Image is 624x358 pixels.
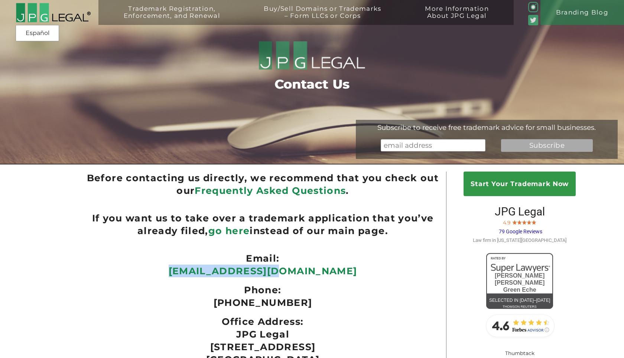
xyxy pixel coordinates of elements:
a: Start Your Trademark Now [464,172,576,196]
ul: Office Address: [87,315,439,328]
a: More InformationAbout JPG Legal [406,5,507,30]
span: 4.9 [503,220,510,226]
a: Buy/Sell Domains or Trademarks– Form LLCs or Corps [245,5,400,30]
span: Law firm in [US_STATE][GEOGRAPHIC_DATA] [473,237,566,243]
img: Screen-Shot-2017-10-03-at-11.31.22-PM.jpg [517,219,522,224]
ul: Phone: [87,284,439,296]
div: Selected in [DATE]–[DATE] [486,296,553,305]
a: Español [18,26,57,40]
img: Screen-Shot-2017-10-03-at-11.31.22-PM.jpg [512,219,517,224]
ul: Email: [87,252,439,265]
span: JPG Legal [495,205,545,218]
a: [PERSON_NAME] [PERSON_NAME]Green EcheSelected in [DATE]–[DATE]thomson reuters [486,253,553,309]
a: Trademark Registration,Enforcement, and Renewal [105,5,239,30]
img: Screen-Shot-2017-10-03-at-11.31.22-PM.jpg [522,219,527,224]
a: Frequently Asked Questions [195,185,346,196]
img: glyph-logo_May2016-green3-90.png [528,2,539,12]
ul: Before contacting us directly, we recommend that you check out our . [87,172,439,197]
img: Twitter_Social_Icon_Rounded_Square_Color-mid-green3-90.png [528,15,539,25]
img: Forbes-Advisor-Rating-JPG-Legal.jpg [482,311,557,341]
p: [PHONE_NUMBER] [87,296,439,309]
a: [EMAIL_ADDRESS][DOMAIN_NAME] [169,265,357,277]
input: email address [381,139,485,152]
ul: If you want us to take over a trademark application that you’ve already filed, instead of our mai... [87,212,439,237]
div: thomson reuters [486,303,553,311]
a: go here [208,225,250,236]
div: [PERSON_NAME] [PERSON_NAME] Green Eche [486,272,553,294]
img: 2016-logo-black-letters-3-r.png [16,3,91,23]
a: JPG Legal 4.9 79 Google Reviews Law firm in [US_STATE][GEOGRAPHIC_DATA] [473,211,566,243]
img: Screen-Shot-2017-10-03-at-11.31.22-PM.jpg [532,219,536,224]
input: Subscribe [501,139,593,152]
span: 79 Google Reviews [499,228,542,234]
img: Screen-Shot-2017-10-03-at-11.31.22-PM.jpg [527,219,532,224]
div: Subscribe to receive free trademark advice for small businesses. [356,123,618,132]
